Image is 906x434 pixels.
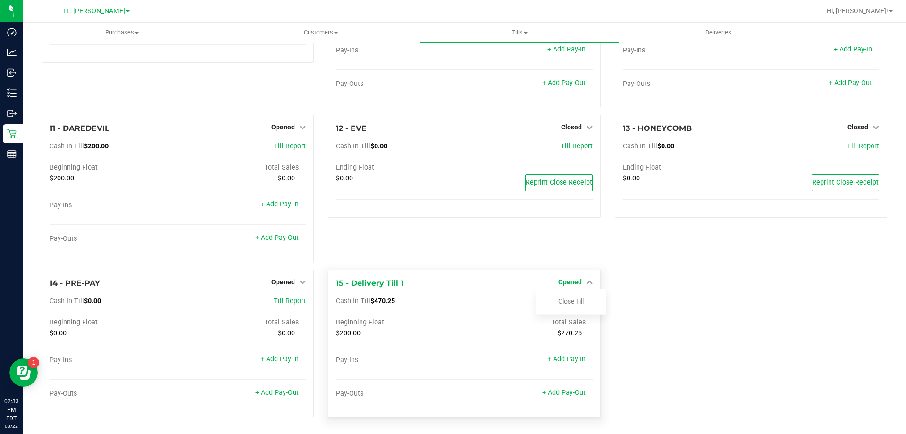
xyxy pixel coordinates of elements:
[623,163,751,172] div: Ending Float
[50,356,178,365] div: Pay-Ins
[623,174,640,182] span: $0.00
[623,46,751,55] div: Pay-Ins
[834,45,872,53] a: + Add Pay-In
[547,45,586,53] a: + Add Pay-In
[558,278,582,286] span: Opened
[336,279,403,288] span: 15 - Delivery Till 1
[271,123,295,131] span: Opened
[50,318,178,327] div: Beginning Float
[178,318,306,327] div: Total Sales
[547,355,586,363] a: + Add Pay-In
[50,235,178,243] div: Pay-Outs
[557,329,582,337] span: $270.25
[50,329,67,337] span: $0.00
[336,297,370,305] span: Cash In Till
[420,28,618,37] span: Tills
[829,79,872,87] a: + Add Pay-Out
[693,28,744,37] span: Deliveries
[623,142,657,150] span: Cash In Till
[657,142,674,150] span: $0.00
[23,23,221,43] a: Purchases
[50,297,84,305] span: Cash In Till
[420,23,619,43] a: Tills
[260,200,299,208] a: + Add Pay-In
[63,7,125,15] span: Ft. [PERSON_NAME]
[370,297,395,305] span: $470.25
[4,397,18,423] p: 02:33 PM EDT
[222,28,419,37] span: Customers
[542,389,586,397] a: + Add Pay-Out
[370,142,387,150] span: $0.00
[50,142,84,150] span: Cash In Till
[558,298,584,305] a: Close Till
[336,174,353,182] span: $0.00
[23,28,221,37] span: Purchases
[525,174,593,191] button: Reprint Close Receipt
[7,68,17,77] inline-svg: Inbound
[561,142,593,150] a: Till Report
[50,124,109,133] span: 11 - DAREDEVIL
[812,179,879,187] span: Reprint Close Receipt
[623,124,692,133] span: 13 - HONEYCOMB
[274,297,306,305] a: Till Report
[50,174,74,182] span: $200.00
[50,279,100,288] span: 14 - PRE-PAY
[336,390,464,398] div: Pay-Outs
[7,88,17,98] inline-svg: Inventory
[827,7,888,15] span: Hi, [PERSON_NAME]!
[7,149,17,159] inline-svg: Reports
[847,142,879,150] a: Till Report
[542,79,586,87] a: + Add Pay-Out
[7,48,17,57] inline-svg: Analytics
[336,142,370,150] span: Cash In Till
[561,123,582,131] span: Closed
[4,423,18,430] p: 08/22
[619,23,818,43] a: Deliveries
[336,356,464,365] div: Pay-Ins
[50,390,178,398] div: Pay-Outs
[7,27,17,37] inline-svg: Dashboard
[84,297,101,305] span: $0.00
[278,329,295,337] span: $0.00
[812,174,879,191] button: Reprint Close Receipt
[9,358,38,387] iframe: Resource center
[336,80,464,88] div: Pay-Outs
[336,46,464,55] div: Pay-Ins
[336,318,464,327] div: Beginning Float
[336,124,367,133] span: 12 - EVE
[271,278,295,286] span: Opened
[336,329,361,337] span: $200.00
[255,389,299,397] a: + Add Pay-Out
[178,163,306,172] div: Total Sales
[84,142,109,150] span: $200.00
[847,123,868,131] span: Closed
[50,201,178,210] div: Pay-Ins
[255,234,299,242] a: + Add Pay-Out
[7,129,17,138] inline-svg: Retail
[274,142,306,150] a: Till Report
[464,318,593,327] div: Total Sales
[623,80,751,88] div: Pay-Outs
[221,23,420,43] a: Customers
[336,163,464,172] div: Ending Float
[260,355,299,363] a: + Add Pay-In
[278,174,295,182] span: $0.00
[526,179,592,187] span: Reprint Close Receipt
[50,163,178,172] div: Beginning Float
[28,357,39,368] iframe: Resource center unread badge
[7,109,17,118] inline-svg: Outbound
